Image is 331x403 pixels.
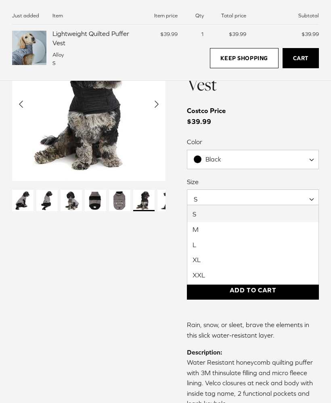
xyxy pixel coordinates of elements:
a: Thumbnail Link [157,190,179,211]
span: S [187,189,319,209]
a: Thumbnail Link [36,190,58,211]
p: Rain, snow, or sleet, brave the elements in this slick water-resistant layer. [187,320,319,340]
span: 1 [201,31,204,37]
label: Size [187,177,319,186]
img: Lightweight Quilted Puffer Vest [12,31,46,65]
span: $39.99 [302,31,319,37]
div: Subtotal [246,12,319,19]
span: $39.99 [187,105,234,127]
button: Previous [12,95,30,113]
button: Add to Cart [187,280,319,300]
span: Black [187,150,319,169]
span: Alloy [52,52,64,58]
div: Qty [184,12,204,19]
span: Black [187,155,237,164]
button: Next [148,95,165,113]
a: Thumbnail Link [12,190,34,211]
li: L [187,237,318,253]
div: Total price [210,12,246,19]
div: Item [52,12,133,19]
span: S [52,60,56,66]
div: Item price [139,12,178,19]
li: XXL [187,268,318,285]
li: S [187,205,318,222]
a: Thumbnail Link [133,190,155,211]
a: Cart [283,48,319,68]
div: Costco Price [187,105,226,116]
a: Thumbnail Link [61,190,82,211]
span: S [187,195,214,204]
a: Keep Shopping [210,48,278,68]
li: XL [187,252,318,268]
label: Color [187,137,319,146]
li: M [187,222,318,237]
a: Thumbnail Link [109,190,130,211]
div: Lightweight Quilted Puffer Vest [52,29,133,47]
strong: Description: [187,348,222,356]
span: $39.99 [160,31,178,37]
a: Thumbnail Link [85,190,106,211]
span: Black [205,155,221,163]
a: Show Gallery [12,27,165,181]
div: Just added [12,12,46,19]
span: $39.99 [229,31,246,37]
